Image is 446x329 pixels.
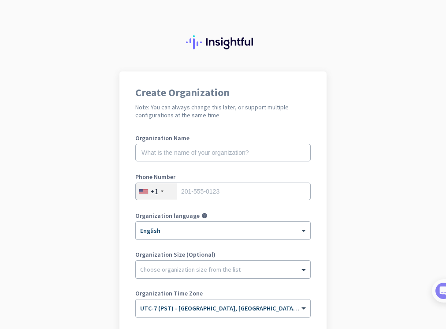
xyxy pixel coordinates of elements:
[135,183,311,200] input: 201-555-0123
[135,144,311,161] input: What is the name of your organization?
[135,290,311,296] label: Organization Time Zone
[201,213,208,219] i: help
[186,35,260,49] img: Insightful
[151,187,158,196] div: +1
[135,174,311,180] label: Phone Number
[135,103,311,119] h2: Note: You can always change this later, or support multiple configurations at the same time
[135,213,200,219] label: Organization language
[135,135,311,141] label: Organization Name
[135,251,311,258] label: Organization Size (Optional)
[135,87,311,98] h1: Create Organization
